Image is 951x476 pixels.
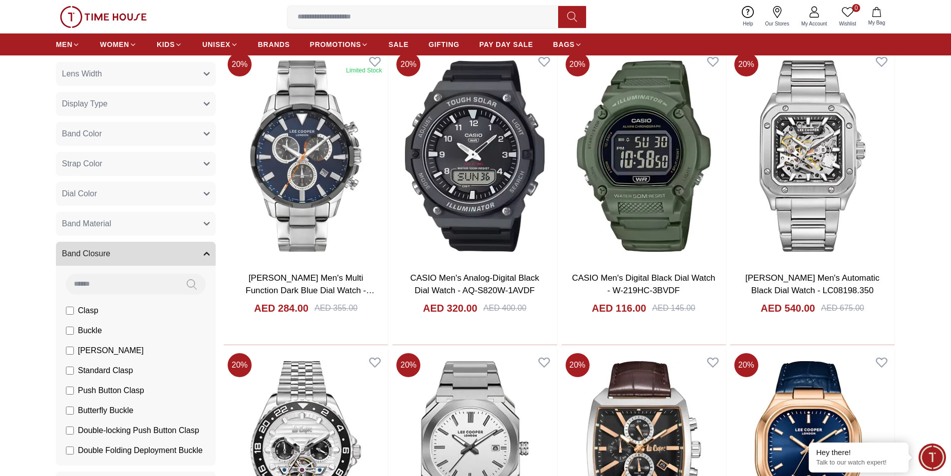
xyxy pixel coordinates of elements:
[202,39,230,49] span: UNISEX
[388,35,408,53] a: SALE
[410,273,539,296] a: CASIO Men's Analog-Digital Black Dial Watch - AQ-S820W-1AVDF
[652,302,695,314] div: AED 145.00
[246,273,374,308] a: [PERSON_NAME] Men's Multi Function Dark Blue Dial Watch - LC07385.390
[566,52,590,76] span: 20 %
[66,387,74,395] input: Push Button Clasp
[739,20,757,27] span: Help
[566,353,590,377] span: 20 %
[428,35,459,53] a: GIFTING
[254,301,309,315] h4: AED 284.00
[56,152,216,176] button: Strap Color
[56,62,216,86] button: Lens Width
[56,122,216,146] button: Band Color
[60,6,147,28] img: ...
[479,35,533,53] a: PAY DAY SALE
[62,158,102,170] span: Strap Color
[734,353,758,377] span: 20 %
[56,182,216,206] button: Dial Color
[258,39,290,49] span: BRANDS
[759,4,795,29] a: Our Stores
[56,92,216,116] button: Display Type
[157,39,175,49] span: KIDS
[100,35,137,53] a: WOMEN
[483,302,526,314] div: AED 400.00
[428,39,459,49] span: GIFTING
[78,385,144,397] span: Push Button Clasp
[392,48,557,263] img: CASIO Men's Analog-Digital Black Dial Watch - AQ-S820W-1AVDF
[78,405,133,417] span: Butterfly Buckle
[730,48,895,263] img: Lee Cooper Men's Automatic Black Dial Watch - LC08198.350
[797,20,831,27] span: My Account
[62,188,97,200] span: Dial Color
[821,302,864,314] div: AED 675.00
[224,48,388,263] img: Lee Cooper Men's Multi Function Dark Blue Dial Watch - LC07385.390
[310,35,369,53] a: PROMOTIONS
[78,445,203,457] span: Double Folding Deployment Buckle
[734,52,758,76] span: 20 %
[346,66,382,74] div: Limited Stock
[864,19,889,26] span: My Bag
[310,39,361,49] span: PROMOTIONS
[423,301,477,315] h4: AED 320.00
[562,48,726,263] img: CASIO Men's Digital Black Dial Watch - W-219HC-3BVDF
[56,242,216,266] button: Band Closure
[78,345,144,357] span: [PERSON_NAME]
[202,35,238,53] a: UNISEX
[62,218,111,230] span: Band Material
[62,248,110,260] span: Band Closure
[396,353,420,377] span: 20 %
[66,367,74,375] input: Standard Clasp
[100,39,129,49] span: WOMEN
[258,35,290,53] a: BRANDS
[78,365,133,377] span: Standard Clasp
[62,68,102,80] span: Lens Width
[62,98,107,110] span: Display Type
[553,39,575,49] span: BAGS
[816,448,901,458] div: Hey there!
[228,52,252,76] span: 20 %
[745,273,880,296] a: [PERSON_NAME] Men's Automatic Black Dial Watch - LC08198.350
[396,52,420,76] span: 20 %
[592,301,646,315] h4: AED 116.00
[835,20,860,27] span: Wishlist
[78,425,199,437] span: Double-locking Push Button Clasp
[66,307,74,315] input: Clasp
[737,4,759,29] a: Help
[78,325,102,337] span: Buckle
[852,4,860,12] span: 0
[919,444,946,471] div: Chat Widget
[388,39,408,49] span: SALE
[479,39,533,49] span: PAY DAY SALE
[56,212,216,236] button: Band Material
[56,39,72,49] span: MEN
[833,4,862,29] a: 0Wishlist
[761,20,793,27] span: Our Stores
[62,128,102,140] span: Band Color
[66,407,74,415] input: Butterfly Buckle
[66,447,74,455] input: Double Folding Deployment Buckle
[761,301,815,315] h4: AED 540.00
[228,353,252,377] span: 20 %
[56,35,80,53] a: MEN
[78,305,98,317] span: Clasp
[553,35,582,53] a: BAGS
[157,35,182,53] a: KIDS
[315,302,357,314] div: AED 355.00
[66,347,74,355] input: [PERSON_NAME]
[862,5,891,28] button: My Bag
[816,459,901,467] p: Talk to our watch expert!
[66,427,74,435] input: Double-locking Push Button Clasp
[572,273,715,296] a: CASIO Men's Digital Black Dial Watch - W-219HC-3BVDF
[66,327,74,335] input: Buckle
